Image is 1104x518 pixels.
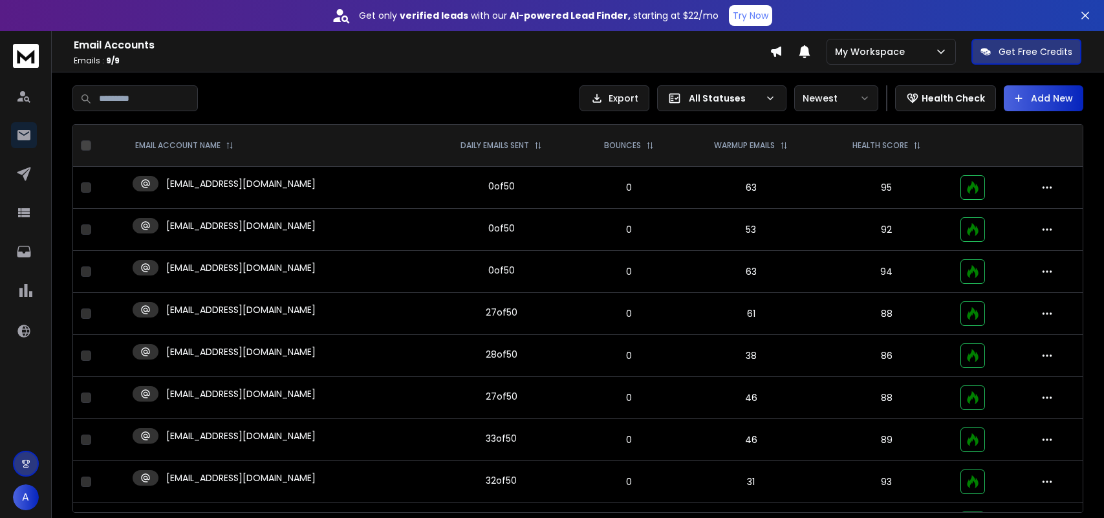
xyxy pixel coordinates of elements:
[486,390,517,403] div: 27 of 50
[689,92,760,105] p: All Statuses
[486,474,517,487] div: 32 of 50
[166,219,316,232] p: [EMAIL_ADDRESS][DOMAIN_NAME]
[922,92,985,105] p: Health Check
[821,461,953,503] td: 93
[821,377,953,419] td: 88
[681,293,821,335] td: 61
[585,265,673,278] p: 0
[166,387,316,400] p: [EMAIL_ADDRESS][DOMAIN_NAME]
[106,55,120,66] span: 9 / 9
[681,419,821,461] td: 46
[821,167,953,209] td: 95
[579,85,649,111] button: Export
[166,177,316,190] p: [EMAIL_ADDRESS][DOMAIN_NAME]
[585,223,673,236] p: 0
[999,45,1072,58] p: Get Free Credits
[821,209,953,251] td: 92
[488,222,515,235] div: 0 of 50
[729,5,772,26] button: Try Now
[460,140,529,151] p: DAILY EMAILS SENT
[13,44,39,68] img: logo
[486,306,517,319] div: 27 of 50
[971,39,1081,65] button: Get Free Credits
[714,140,775,151] p: WARMUP EMAILS
[681,335,821,377] td: 38
[13,484,39,510] button: A
[733,9,768,22] p: Try Now
[135,140,233,151] div: EMAIL ACCOUNT NAME
[1004,85,1083,111] button: Add New
[585,391,673,404] p: 0
[585,307,673,320] p: 0
[681,377,821,419] td: 46
[74,56,770,66] p: Emails :
[821,419,953,461] td: 89
[166,429,316,442] p: [EMAIL_ADDRESS][DOMAIN_NAME]
[400,9,468,22] strong: verified leads
[488,264,515,277] div: 0 of 50
[359,9,719,22] p: Get only with our starting at $22/mo
[166,303,316,316] p: [EMAIL_ADDRESS][DOMAIN_NAME]
[895,85,996,111] button: Health Check
[821,251,953,293] td: 94
[166,261,316,274] p: [EMAIL_ADDRESS][DOMAIN_NAME]
[486,432,517,445] div: 33 of 50
[852,140,908,151] p: HEALTH SCORE
[585,475,673,488] p: 0
[585,433,673,446] p: 0
[510,9,631,22] strong: AI-powered Lead Finder,
[835,45,910,58] p: My Workspace
[821,335,953,377] td: 86
[681,209,821,251] td: 53
[681,251,821,293] td: 63
[166,345,316,358] p: [EMAIL_ADDRESS][DOMAIN_NAME]
[486,348,517,361] div: 28 of 50
[794,85,878,111] button: Newest
[604,140,641,151] p: BOUNCES
[681,461,821,503] td: 31
[585,349,673,362] p: 0
[681,167,821,209] td: 63
[166,471,316,484] p: [EMAIL_ADDRESS][DOMAIN_NAME]
[585,181,673,194] p: 0
[488,180,515,193] div: 0 of 50
[821,293,953,335] td: 88
[74,38,770,53] h1: Email Accounts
